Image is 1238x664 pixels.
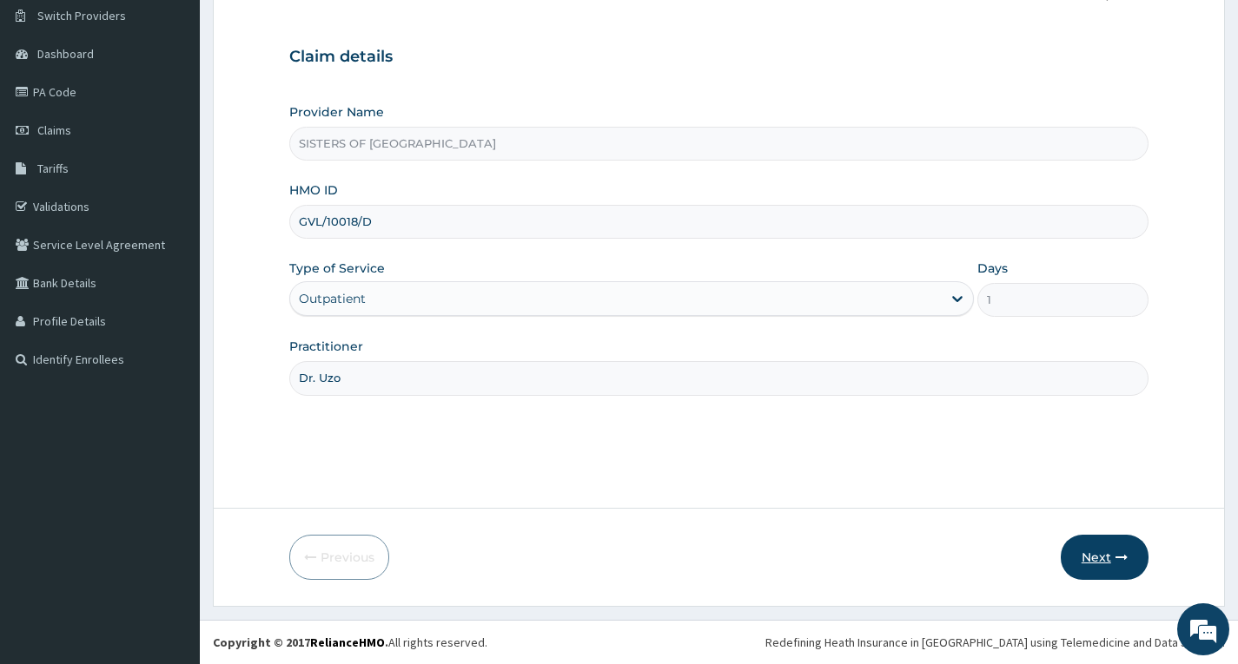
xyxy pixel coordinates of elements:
[289,361,1149,395] input: Enter Name
[289,205,1149,239] input: Enter HMO ID
[310,634,385,650] a: RelianceHMO
[289,535,389,580] button: Previous
[289,260,385,277] label: Type of Service
[977,260,1008,277] label: Days
[289,181,338,199] label: HMO ID
[289,48,1149,67] h3: Claim details
[200,620,1238,664] footer: All rights reserved.
[289,338,363,355] label: Practitioner
[37,161,69,176] span: Tariffs
[37,46,94,62] span: Dashboard
[299,290,366,307] div: Outpatient
[37,122,71,138] span: Claims
[765,634,1225,651] div: Redefining Heath Insurance in [GEOGRAPHIC_DATA] using Telemedicine and Data Science!
[37,8,126,23] span: Switch Providers
[1061,535,1149,580] button: Next
[213,634,388,650] strong: Copyright © 2017 .
[289,103,384,121] label: Provider Name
